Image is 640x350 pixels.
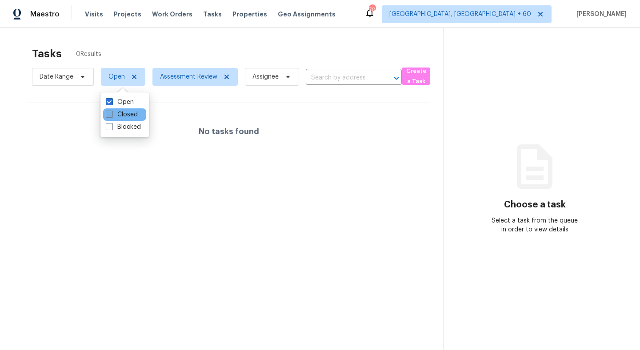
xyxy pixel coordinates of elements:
span: Assessment Review [160,72,217,81]
span: Projects [114,10,141,19]
button: Create a Task [402,68,430,85]
span: Open [108,72,125,81]
input: Search by address [306,71,377,85]
div: 704 [369,5,375,14]
span: 0 Results [76,50,101,59]
span: Visits [85,10,103,19]
span: Work Orders [152,10,192,19]
button: Open [390,72,403,84]
label: Closed [106,110,138,119]
span: [PERSON_NAME] [573,10,627,19]
span: Create a Task [406,66,426,87]
span: Tasks [203,11,222,17]
label: Open [106,98,134,107]
span: Geo Assignments [278,10,336,19]
span: Date Range [40,72,73,81]
h3: Choose a task [504,200,566,209]
span: Maestro [30,10,60,19]
span: Assignee [252,72,279,81]
div: Select a task from the queue in order to view details [489,216,580,234]
h4: No tasks found [199,127,259,136]
span: Properties [232,10,267,19]
label: Blocked [106,123,141,131]
span: [GEOGRAPHIC_DATA], [GEOGRAPHIC_DATA] + 60 [389,10,531,19]
h2: Tasks [32,49,62,58]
